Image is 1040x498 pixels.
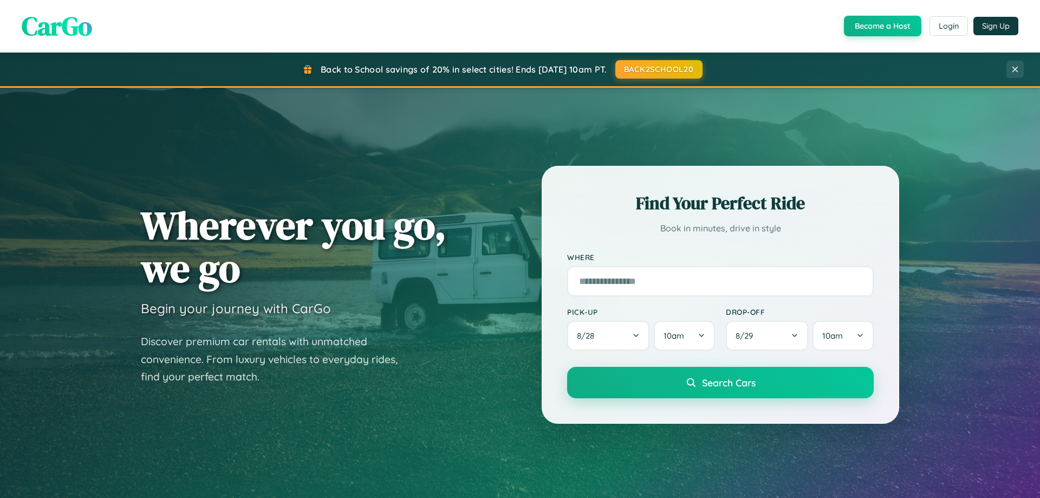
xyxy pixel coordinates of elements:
p: Book in minutes, drive in style [567,221,874,236]
button: BACK2SCHOOL20 [615,60,703,79]
span: 8 / 28 [577,331,600,341]
span: CarGo [22,8,92,44]
button: 10am [812,321,874,351]
span: 10am [822,331,843,341]
span: 10am [664,331,684,341]
h2: Find Your Perfect Ride [567,191,874,215]
button: 8/28 [567,321,649,351]
span: 8 / 29 [736,331,758,341]
button: Become a Host [844,16,921,36]
span: Back to School savings of 20% in select cities! Ends [DATE] 10am PT. [321,64,607,75]
button: Sign Up [973,17,1018,35]
h3: Begin your journey with CarGo [141,300,331,316]
button: Login [929,16,968,36]
label: Drop-off [726,307,874,316]
span: Search Cars [702,377,756,389]
label: Pick-up [567,307,715,316]
button: Search Cars [567,367,874,398]
p: Discover premium car rentals with unmatched convenience. From luxury vehicles to everyday rides, ... [141,333,412,386]
button: 10am [654,321,715,351]
button: 8/29 [726,321,808,351]
label: Where [567,253,874,262]
h1: Wherever you go, we go [141,204,446,289]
